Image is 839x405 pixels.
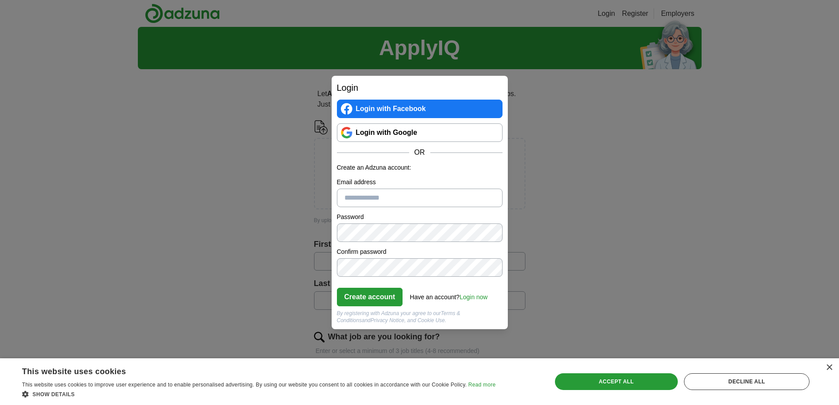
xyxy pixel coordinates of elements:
[409,147,430,158] span: OR
[826,364,832,371] div: Close
[555,373,678,390] div: Accept all
[337,123,503,142] a: Login with Google
[337,178,503,187] label: Email address
[370,317,404,323] a: Privacy Notice
[22,364,473,377] div: This website uses cookies
[337,310,503,324] div: By registering with Adzuna your agree to our and , and Cookie Use.
[337,212,503,222] label: Password
[337,81,503,94] h2: Login
[337,100,503,118] a: Login with Facebook
[410,287,488,302] div: Have an account?
[22,390,495,398] div: Show details
[337,247,503,256] label: Confirm password
[337,288,403,306] button: Create account
[33,391,75,398] span: Show details
[459,294,488,301] a: Login now
[337,163,503,172] p: Create an Adzuna account:
[22,382,467,388] span: This website uses cookies to improve user experience and to enable personalised advertising. By u...
[468,382,495,388] a: Read more, opens a new window
[684,373,809,390] div: Decline all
